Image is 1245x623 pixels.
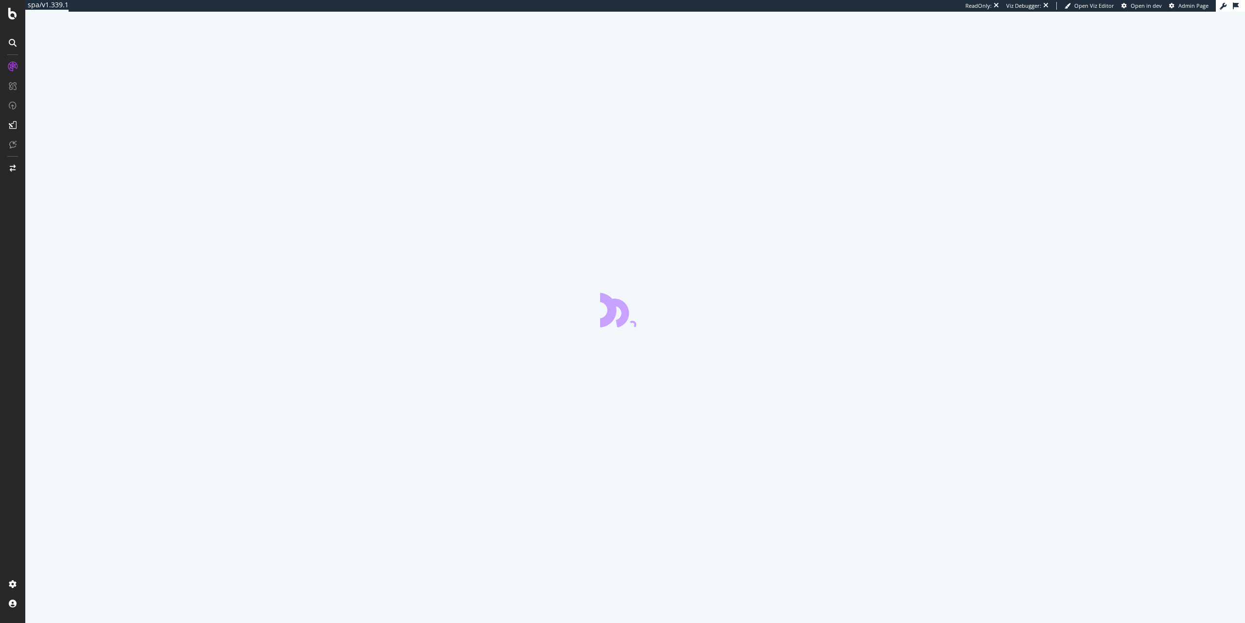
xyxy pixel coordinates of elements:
div: animation [600,292,670,327]
span: Open in dev [1131,2,1162,9]
a: Open in dev [1121,2,1162,10]
a: Admin Page [1169,2,1209,10]
a: Open Viz Editor [1065,2,1114,10]
span: Admin Page [1178,2,1209,9]
div: ReadOnly: [965,2,992,10]
div: Viz Debugger: [1006,2,1041,10]
span: Open Viz Editor [1074,2,1114,9]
